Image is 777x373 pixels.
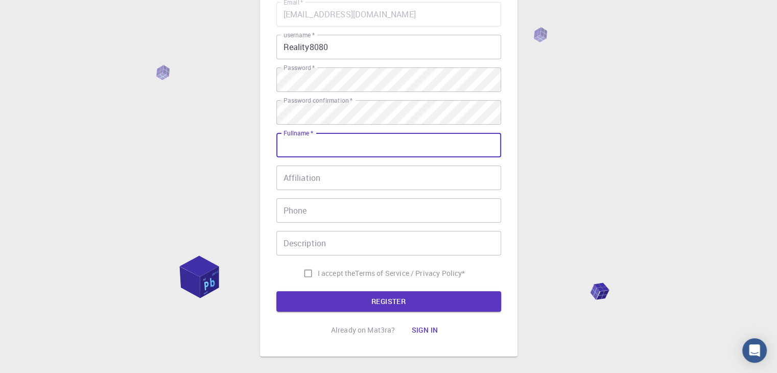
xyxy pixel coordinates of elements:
button: Sign in [403,320,446,340]
button: REGISTER [276,291,501,312]
label: username [284,31,315,39]
a: Terms of Service / Privacy Policy* [355,268,465,278]
p: Already on Mat3ra? [331,325,395,335]
label: Password [284,63,315,72]
div: Open Intercom Messenger [742,338,767,363]
label: Fullname [284,129,313,137]
label: Password confirmation [284,96,352,105]
span: I accept the [318,268,356,278]
p: Terms of Service / Privacy Policy * [355,268,465,278]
